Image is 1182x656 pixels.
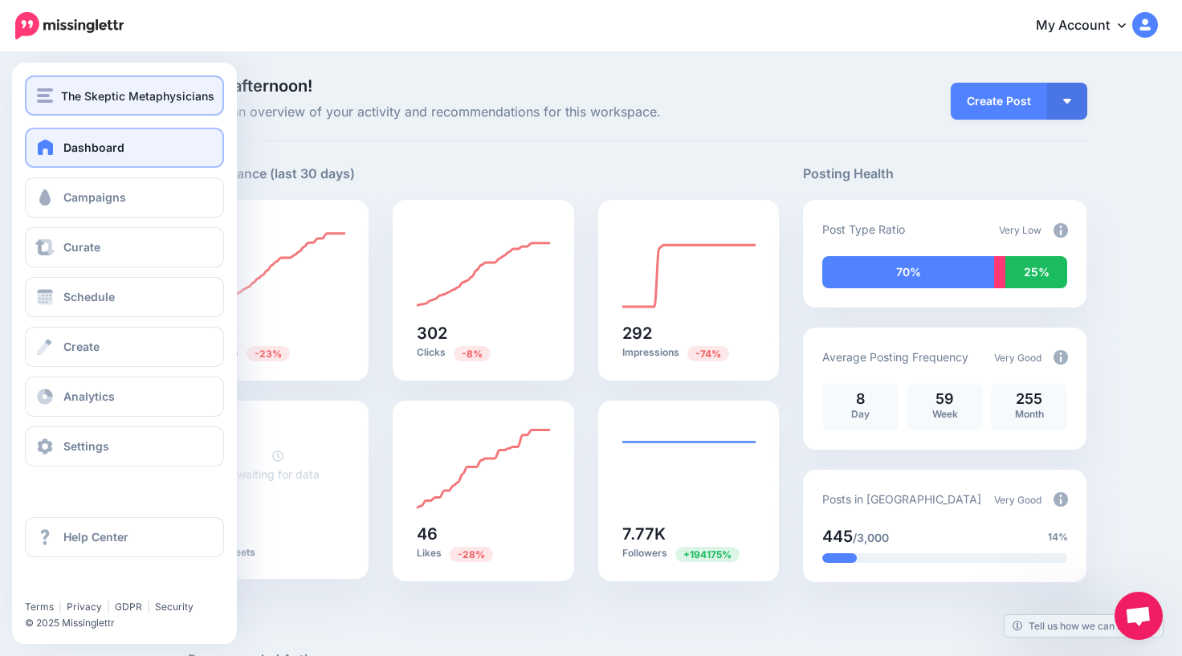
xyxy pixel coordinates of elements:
a: Dashboard [25,128,224,168]
span: Settings [63,439,109,453]
a: My Account [1020,6,1158,46]
span: Very Good [994,352,1041,364]
span: | [107,601,110,613]
p: Post Type Ratio [822,220,905,238]
img: info-circle-grey.png [1054,223,1068,238]
span: Dashboard [63,141,124,154]
h5: Performance (last 30 days) [188,164,355,184]
div: Open chat [1115,592,1163,640]
img: arrow-down-white.png [1063,99,1071,104]
button: The Skeptic Metaphysicians [25,75,224,116]
div: 14% of your posts in the last 30 days have been from Drip Campaigns [822,553,857,563]
p: Average Posting Frequency [822,348,968,366]
p: 8 [830,392,891,406]
img: info-circle-grey.png [1054,350,1068,365]
p: Likes [417,546,550,561]
div: 25% of your posts in the last 30 days were manually created (i.e. were not from Drip Campaigns or... [1005,256,1068,288]
p: Impressions [622,345,756,361]
h5: 7.77K [622,526,756,542]
p: 59 [915,392,975,406]
img: info-circle-grey.png [1054,492,1068,507]
span: Very Low [999,224,1041,236]
span: Week [932,408,958,420]
li: © 2025 Missinglettr [25,615,236,631]
p: Posts [212,345,345,361]
a: waiting for data [237,449,320,481]
h5: 174 [212,325,345,341]
span: Here's an overview of your activity and recommendations for this workspace. [188,102,780,123]
a: Security [155,601,194,613]
span: Curate [63,240,100,254]
img: Missinglettr [15,12,124,39]
a: GDPR [115,601,142,613]
a: Create [25,327,224,367]
a: Terms [25,601,54,613]
span: | [59,601,62,613]
span: Create [63,340,100,353]
span: Very Good [994,494,1041,506]
h5: 0 [212,526,345,542]
iframe: Twitter Follow Button [25,577,149,593]
img: menu.png [37,88,53,103]
a: Curate [25,227,224,267]
a: Settings [25,426,224,467]
span: Month [1015,408,1044,420]
a: Analytics [25,377,224,417]
span: Previous period: 4 [675,547,740,562]
p: Posts in [GEOGRAPHIC_DATA] [822,490,981,508]
a: Create Post [951,83,1047,120]
span: /3,000 [853,531,889,544]
span: Previous period: 330 [454,346,491,361]
a: Help Center [25,517,224,557]
p: Retweets [212,546,345,559]
a: Privacy [67,601,102,613]
h5: 292 [622,325,756,341]
span: Help Center [63,530,128,544]
div: 70% of your posts in the last 30 days have been from Drip Campaigns [822,256,994,288]
p: Followers [622,546,756,561]
h5: 46 [417,526,550,542]
span: 445 [822,527,853,546]
span: Previous period: 1.11K [687,346,729,361]
span: Good afternoon! [188,76,312,96]
span: Analytics [63,389,115,403]
a: Campaigns [25,177,224,218]
span: | [147,601,150,613]
span: Previous period: 64 [450,547,493,562]
p: Clicks [417,345,550,361]
span: The Skeptic Metaphysicians [61,87,214,105]
span: Day [851,408,870,420]
h5: Posting Health [803,164,1086,184]
h5: 302 [417,325,550,341]
span: 14% [1048,529,1068,545]
a: Schedule [25,277,224,317]
span: Campaigns [63,190,126,204]
p: 255 [999,392,1059,406]
span: Schedule [63,290,115,304]
a: Tell us how we can improve [1005,615,1163,637]
div: 4% of your posts in the last 30 days have been from Curated content [994,256,1005,288]
span: Previous period: 226 [247,346,290,361]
